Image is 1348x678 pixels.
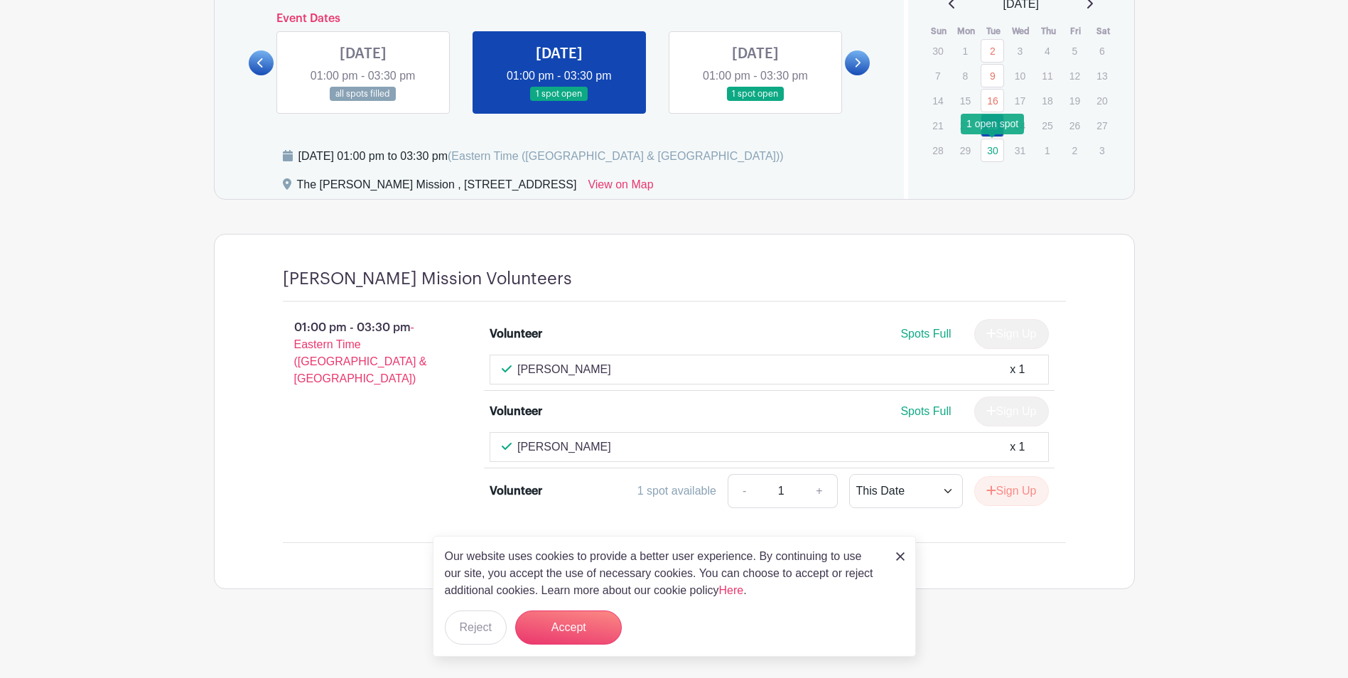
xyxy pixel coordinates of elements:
div: [DATE] 01:00 pm to 03:30 pm [298,148,784,165]
div: x 1 [1010,438,1025,456]
th: Sun [925,24,953,38]
p: 22 [954,114,977,136]
p: 28 [926,139,949,161]
button: Reject [445,610,507,645]
a: Here [719,584,744,596]
p: Our website uses cookies to provide a better user experience. By continuing to use our site, you ... [445,548,881,599]
span: - Eastern Time ([GEOGRAPHIC_DATA] & [GEOGRAPHIC_DATA]) [294,321,427,384]
p: 1 [1035,139,1059,161]
div: x 1 [1010,361,1025,378]
h6: Event Dates [274,12,846,26]
p: 1 [954,40,977,62]
p: 4 [1035,40,1059,62]
p: 18 [1035,90,1059,112]
th: Fri [1062,24,1090,38]
th: Wed [1008,24,1035,38]
p: 12 [1063,65,1087,87]
div: 1 spot available [637,483,716,500]
p: 11 [1035,65,1059,87]
p: 2 [1063,139,1087,161]
a: 30 [981,139,1004,162]
p: 31 [1008,139,1032,161]
p: 21 [926,114,949,136]
a: - [728,474,760,508]
p: [PERSON_NAME] [517,361,611,378]
div: 1 open spot [961,114,1024,134]
button: Accept [515,610,622,645]
a: 16 [981,89,1004,112]
p: 13 [1090,65,1114,87]
button: Sign Up [974,476,1049,506]
p: 01:00 pm - 03:30 pm [260,313,468,393]
th: Thu [1035,24,1062,38]
span: (Eastern Time ([GEOGRAPHIC_DATA] & [GEOGRAPHIC_DATA])) [448,150,784,162]
p: 30 [926,40,949,62]
img: close_button-5f87c8562297e5c2d7936805f587ecaba9071eb48480494691a3f1689db116b3.svg [896,552,905,561]
th: Mon [953,24,981,38]
a: 2 [981,39,1004,63]
p: [PERSON_NAME] [517,438,611,456]
a: + [802,474,837,508]
span: Spots Full [900,328,951,340]
p: 17 [1008,90,1032,112]
a: 9 [981,64,1004,87]
div: Volunteer [490,403,542,420]
p: 25 [1035,114,1059,136]
div: The [PERSON_NAME] Mission , [STREET_ADDRESS] [297,176,577,199]
a: View on Map [588,176,653,199]
span: Spots Full [900,405,951,417]
th: Sat [1089,24,1117,38]
p: 3 [1090,139,1114,161]
div: Volunteer [490,325,542,343]
p: 8 [954,65,977,87]
p: 19 [1063,90,1087,112]
p: 29 [954,139,977,161]
p: 3 [1008,40,1032,62]
div: Volunteer [490,483,542,500]
p: 15 [954,90,977,112]
th: Tue [980,24,1008,38]
p: 10 [1008,65,1032,87]
p: 7 [926,65,949,87]
p: 26 [1063,114,1087,136]
p: 6 [1090,40,1114,62]
p: 5 [1063,40,1087,62]
h4: [PERSON_NAME] Mission Volunteers [283,269,572,289]
p: 20 [1090,90,1114,112]
p: 27 [1090,114,1114,136]
p: 14 [926,90,949,112]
